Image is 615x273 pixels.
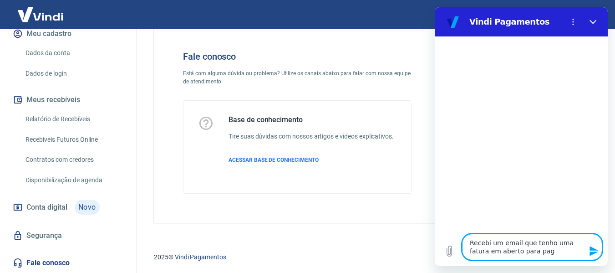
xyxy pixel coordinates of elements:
[571,6,604,23] button: Sair
[11,90,125,110] button: Meus recebíveis
[22,150,125,169] a: Contratos com credores
[11,0,70,28] img: Vindi
[229,156,394,164] a: ACESSAR BASE DE CONHECIMENTO
[175,253,226,261] a: Vindi Pagamentos
[183,51,412,62] h4: Fale conosco
[154,252,593,262] p: 2025 ©
[22,110,125,129] a: Relatório de Recebíveis
[26,201,67,214] span: Conta digital
[11,196,125,218] a: Conta digitalNovo
[22,171,125,190] a: Disponibilização de agenda
[229,115,394,124] h5: Base de conhecimento
[11,226,125,246] a: Segurança
[435,7,608,266] iframe: Janela de mensagens
[229,132,394,141] h6: Tire suas dúvidas com nossos artigos e vídeos explicativos.
[183,69,412,86] p: Está com alguma dúvida ou problema? Utilize os canais abaixo para falar com nossa equipe de atend...
[75,200,100,215] span: Novo
[229,157,319,163] span: ACESSAR BASE DE CONHECIMENTO
[11,24,125,44] button: Meu cadastro
[22,64,125,83] a: Dados de login
[11,253,125,273] a: Fale conosco
[22,130,125,149] a: Recebíveis Futuros Online
[433,36,572,158] img: Fale conosco
[22,44,125,62] a: Dados da conta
